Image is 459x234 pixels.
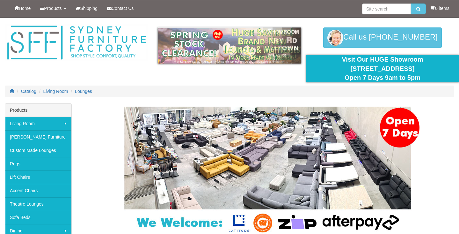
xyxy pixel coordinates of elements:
[21,89,36,94] a: Catalog
[5,144,71,157] a: Custom Made Lounges
[19,6,31,11] span: Home
[43,89,68,94] a: Living Room
[5,24,148,61] img: Sydney Furniture Factory
[431,5,449,11] li: 0 items
[5,130,71,144] a: [PERSON_NAME] Furniture
[311,55,454,82] div: Visit Our HUGE Showroom [STREET_ADDRESS] Open 7 Days 9am to 5pm
[5,197,71,211] a: Theatre Lounges
[5,170,71,184] a: Lift Chairs
[44,6,62,11] span: Products
[102,0,138,16] a: Contact Us
[5,184,71,197] a: Accent Chairs
[112,6,134,11] span: Contact Us
[5,211,71,224] a: Sofa Beds
[35,0,71,16] a: Products
[80,6,98,11] span: Shipping
[108,107,427,234] img: Lounges
[5,157,71,170] a: Rugs
[75,89,92,94] a: Lounges
[362,4,411,14] input: Site search
[5,117,71,130] a: Living Room
[5,104,71,117] div: Products
[10,0,35,16] a: Home
[71,0,103,16] a: Shipping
